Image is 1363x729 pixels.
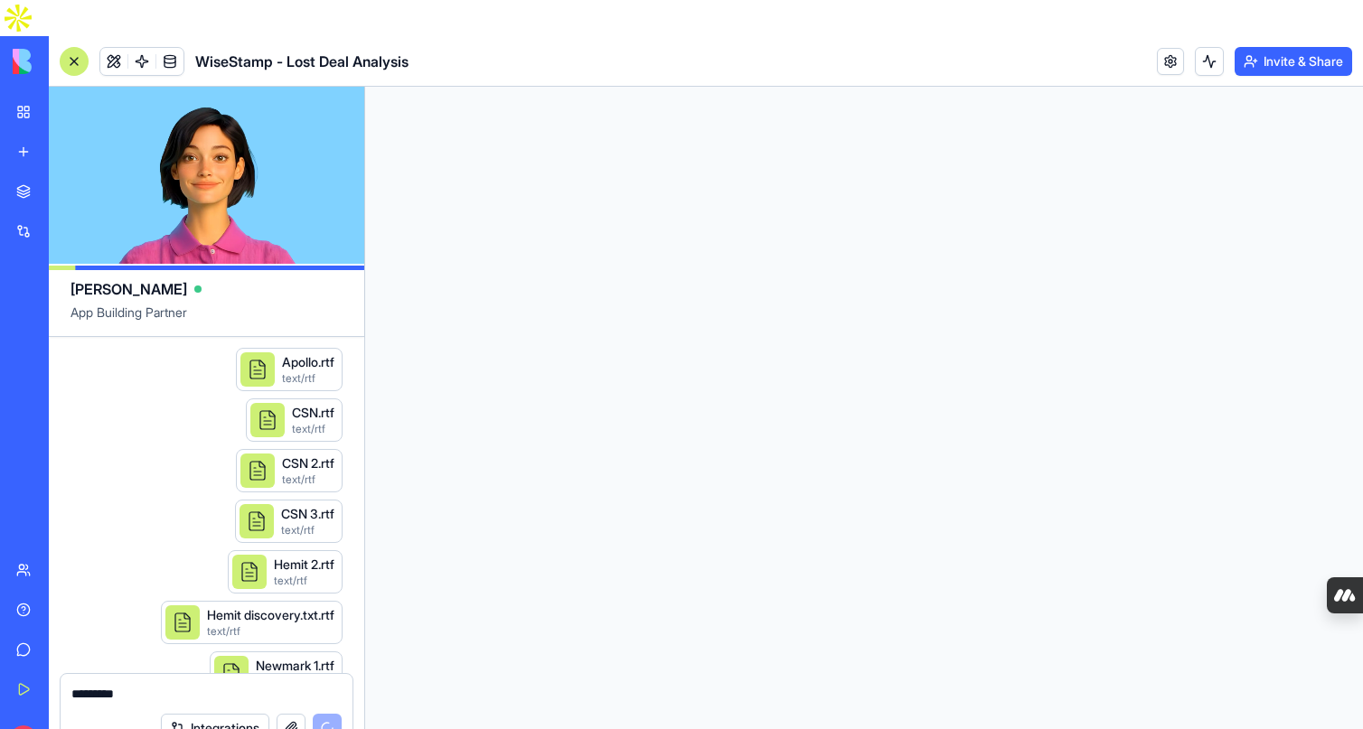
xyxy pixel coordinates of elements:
[282,371,334,386] div: text/rtf
[207,624,334,639] div: text/rtf
[292,404,334,422] div: CSN.rtf
[274,574,334,588] div: text/rtf
[70,304,343,336] span: App Building Partner
[282,353,334,371] div: Apollo.rtf
[281,505,334,523] div: CSN 3.rtf
[207,606,334,624] div: Hemit discovery.txt.rtf
[274,556,334,574] div: Hemit 2.rtf
[70,278,187,300] span: [PERSON_NAME]
[281,523,334,537] div: text/rtf
[282,454,334,472] div: CSN 2.rtf
[1235,47,1352,76] button: Invite & Share
[282,472,334,487] div: text/rtf
[195,51,409,72] span: WiseStamp - Lost Deal Analysis
[292,422,334,436] div: text/rtf
[13,49,125,74] img: logo
[256,657,334,675] div: Newmark 1.rtf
